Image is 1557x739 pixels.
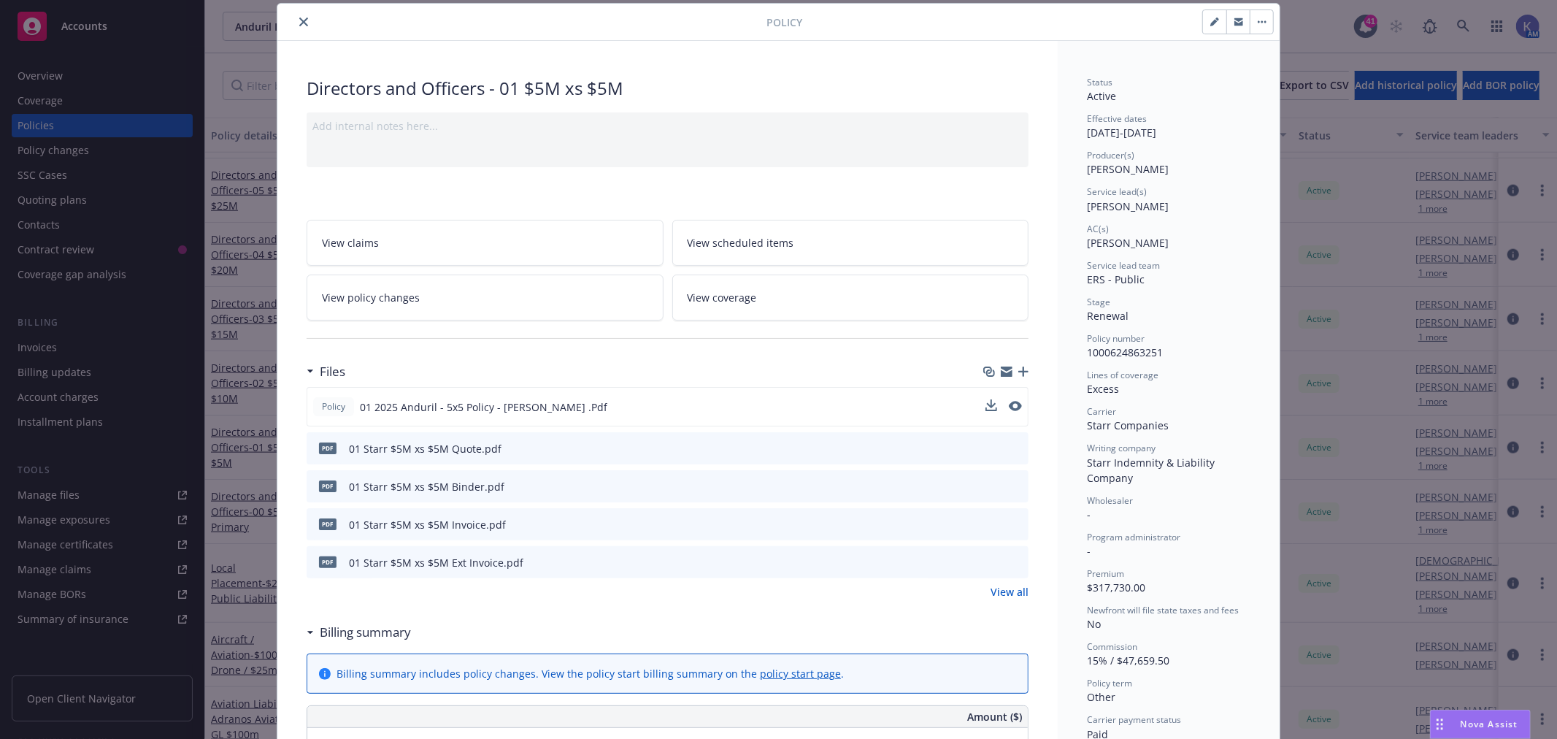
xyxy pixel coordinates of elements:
span: - [1087,544,1091,558]
button: preview file [1009,401,1022,411]
button: download file [985,399,997,415]
span: View coverage [688,290,757,305]
span: $317,730.00 [1087,581,1145,594]
span: - [1087,508,1091,521]
span: Service lead team [1087,259,1160,272]
span: Nova Assist [1461,718,1518,730]
button: preview file [1009,399,1022,415]
span: Policy number [1087,332,1145,345]
span: Stage [1087,296,1110,308]
span: Excess [1087,382,1119,396]
span: Producer(s) [1087,149,1134,161]
span: ERS - Public [1087,272,1145,286]
span: [PERSON_NAME] [1087,162,1169,176]
span: Policy term [1087,677,1132,689]
div: Directors and Officers - 01 $5M xs $5M [307,76,1029,101]
button: download file [986,517,998,532]
span: 01 2025 Anduril - 5x5 Policy - [PERSON_NAME] .Pdf [360,399,607,415]
span: [PERSON_NAME] [1087,236,1169,250]
button: download file [986,479,998,494]
div: Files [307,362,345,381]
a: View policy changes [307,275,664,321]
span: AC(s) [1087,223,1109,235]
span: Other [1087,690,1115,704]
button: download file [985,399,997,411]
span: Lines of coverage [1087,369,1158,381]
button: download file [986,555,998,570]
span: [PERSON_NAME] [1087,199,1169,213]
h3: Billing summary [320,623,411,642]
span: Premium [1087,567,1124,580]
div: 01 Starr $5M xs $5M Binder.pdf [349,479,504,494]
span: Service lead(s) [1087,185,1147,198]
span: Carrier payment status [1087,713,1181,726]
span: pdf [319,556,337,567]
span: pdf [319,480,337,491]
span: pdf [319,443,337,453]
span: View policy changes [322,290,420,305]
div: Drag to move [1431,711,1449,738]
span: Program administrator [1087,531,1180,543]
span: 1000624863251 [1087,345,1163,359]
button: preview file [1010,517,1023,532]
span: Starr Indemnity & Liability Company [1087,456,1218,485]
a: View coverage [672,275,1029,321]
button: preview file [1010,479,1023,494]
a: View all [991,584,1029,600]
span: pdf [319,518,337,529]
a: policy start page [760,667,841,681]
div: 01 Starr $5M xs $5M Quote.pdf [349,441,501,456]
button: preview file [1010,441,1023,456]
span: Policy [766,15,802,30]
a: View scheduled items [672,220,1029,266]
div: [DATE] - [DATE] [1087,112,1250,140]
span: Starr Companies [1087,418,1169,432]
span: Renewal [1087,309,1129,323]
span: Carrier [1087,405,1116,418]
div: 01 Starr $5M xs $5M Ext Invoice.pdf [349,555,523,570]
span: Newfront will file state taxes and fees [1087,604,1239,616]
span: Commission [1087,640,1137,653]
span: 15% / $47,659.50 [1087,654,1169,667]
span: Writing company [1087,442,1156,454]
a: View claims [307,220,664,266]
div: Billing summary [307,623,411,642]
button: close [295,13,312,31]
span: Amount ($) [967,709,1022,724]
span: View scheduled items [688,235,794,250]
h3: Files [320,362,345,381]
span: Effective dates [1087,112,1147,125]
span: Policy [319,400,348,413]
span: View claims [322,235,379,250]
button: download file [986,441,998,456]
button: preview file [1010,555,1023,570]
button: Nova Assist [1430,710,1531,739]
span: Wholesaler [1087,494,1133,507]
span: Active [1087,89,1116,103]
span: No [1087,617,1101,631]
span: Status [1087,76,1112,88]
div: Billing summary includes policy changes. View the policy start billing summary on the . [337,666,844,681]
div: Add internal notes here... [312,118,1023,134]
div: 01 Starr $5M xs $5M Invoice.pdf [349,517,506,532]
